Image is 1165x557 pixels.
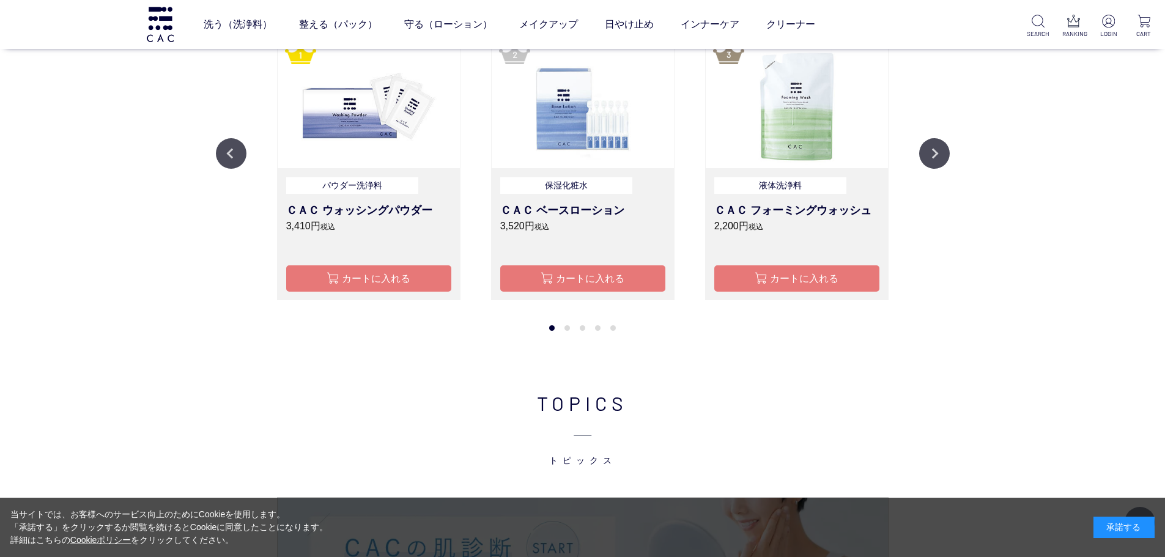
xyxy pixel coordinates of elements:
button: 5 of 2 [610,325,616,331]
span: 税込 [749,223,763,231]
a: SEARCH [1027,15,1049,39]
h3: ＣＡＣ ベースローション [500,202,665,219]
a: RANKING [1062,15,1085,39]
p: 3,410円 [286,219,451,234]
button: カートに入れる [500,265,665,292]
a: インナーケア [681,7,739,42]
button: 3 of 2 [580,325,585,331]
a: 日やけ止め [605,7,654,42]
a: CART [1133,15,1155,39]
div: 承諾する [1093,517,1155,538]
a: 守る（ローション） [404,7,492,42]
p: 3,520円 [500,219,665,234]
h2: TOPICS [216,388,950,467]
span: 税込 [534,223,549,231]
p: 2,200円 [714,219,879,234]
span: 税込 [320,223,335,231]
p: CART [1133,29,1155,39]
button: 1 of 2 [549,325,555,331]
div: 当サイトでは、お客様へのサービス向上のためにCookieを使用します。 「承諾する」をクリックするか閲覧を続けるとCookieに同意したことになります。 詳細はこちらの をクリックしてください。 [10,508,328,547]
p: SEARCH [1027,29,1049,39]
p: 液体洗浄料 [714,177,846,194]
img: ＣＡＣ ベースローション [492,32,674,168]
p: 保湿化粧水 [500,177,632,194]
button: Next [919,138,950,169]
h3: ＣＡＣ フォーミングウォッシュ [714,202,879,219]
a: 保湿化粧水 ＣＡＣ ベースローション 3,520円税込 [500,177,665,251]
button: カートに入れる [286,265,451,292]
button: 4 of 2 [595,325,601,331]
a: 液体洗浄料 ＣＡＣ フォーミングウォッシュ 2,200円税込 [714,177,879,251]
a: Cookieポリシー [70,535,131,545]
button: Previous [216,138,246,169]
a: パウダー洗浄料 ＣＡＣ ウォッシングパウダー 3,410円税込 [286,177,451,251]
a: 整える（パック） [299,7,377,42]
button: カートに入れる [714,265,879,292]
p: RANKING [1062,29,1085,39]
button: 2 of 2 [564,325,570,331]
a: メイクアップ [519,7,578,42]
a: 洗う（洗浄料） [204,7,272,42]
img: logo [145,7,176,42]
p: パウダー洗浄料 [286,177,418,194]
a: LOGIN [1097,15,1120,39]
img: フォーミングウォッシュ [706,32,888,168]
a: クリーナー [766,7,815,42]
p: LOGIN [1097,29,1120,39]
h3: ＣＡＣ ウォッシングパウダー [286,202,451,219]
span: トピックス [216,418,950,467]
img: ＣＡＣウォッシングパウダー [278,32,460,168]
